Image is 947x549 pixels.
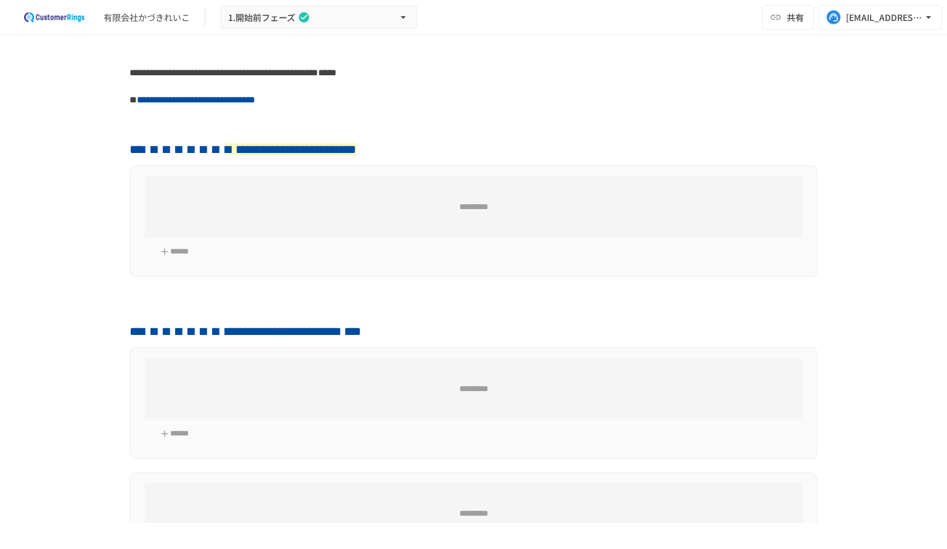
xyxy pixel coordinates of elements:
[846,10,922,25] div: [EMAIL_ADDRESS][DOMAIN_NAME]
[762,5,814,30] button: 共有
[104,11,190,24] div: 有限会社かづきれいこ
[228,10,295,25] span: 1.開始前フェーズ
[787,10,804,24] span: 共有
[15,7,94,27] img: 2eEvPB0nRDFhy0583kMjGN2Zv6C2P7ZKCFl8C3CzR0M
[220,6,417,30] button: 1.開始前フェーズ
[819,5,942,30] button: [EMAIL_ADDRESS][DOMAIN_NAME]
